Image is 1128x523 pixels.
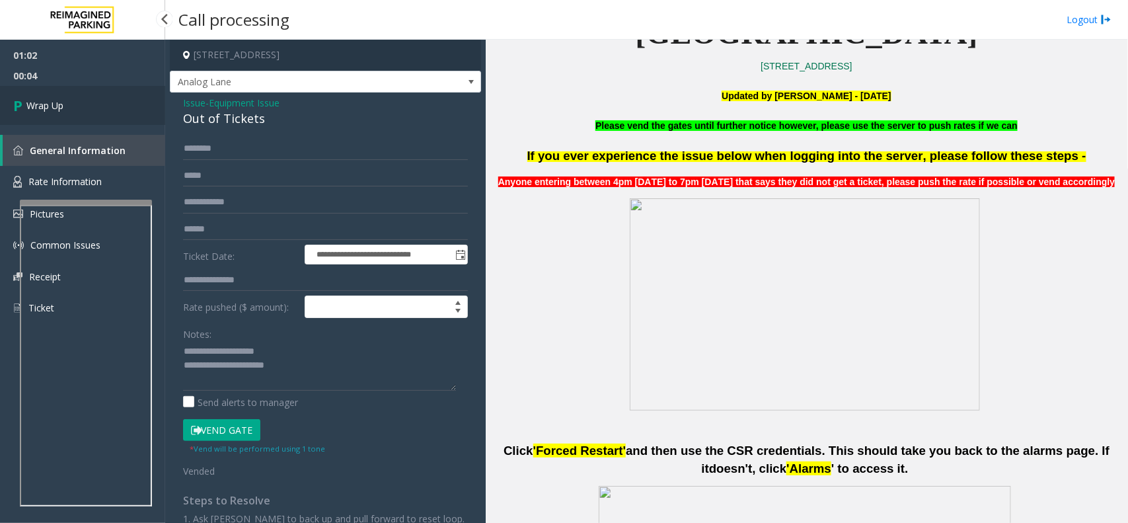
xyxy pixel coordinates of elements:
[183,323,211,341] label: Notes:
[190,444,325,454] small: Vend will be performed using 1 tone
[183,395,298,409] label: Send alerts to manager
[28,175,102,188] span: Rate Information
[3,135,165,166] a: General Information
[753,462,787,475] span: , click
[13,272,22,281] img: 'icon'
[209,96,280,110] span: Equipment Issue
[13,302,22,314] img: 'icon'
[170,71,418,93] span: Analog Lane
[183,495,468,507] h4: Steps to Resolve
[13,145,23,155] img: 'icon'
[449,296,467,307] span: Increase value
[709,462,753,475] span: doesn't
[527,149,1086,163] span: If you ever experience the issue below when logging into the server, please follow these steps -
[533,444,626,458] span: 'Forced Restart'
[831,462,908,475] span: ' to access it.
[183,110,468,128] div: Out of Tickets
[183,96,206,110] span: Issue
[449,307,467,317] span: Decrease value
[595,120,1018,131] b: Please vend the gates until further notice however, please use the server to push rates if we can
[504,444,533,458] span: Click
[1101,13,1111,26] img: logout
[498,177,1115,187] span: Anyone entering between 4pm [DATE] to 7pm [DATE] that says they did not get a ticket, please push...
[26,99,63,112] span: Wrap Up
[786,462,831,475] span: 'Alarms
[761,61,852,71] a: [STREET_ADDRESS]
[13,240,24,251] img: 'icon'
[183,465,215,477] span: Vended
[180,245,301,264] label: Ticket Date:
[626,444,1109,475] span: and then use the CSR credentials. This should take you back to the alarms page. If it
[13,176,22,188] img: 'icon'
[170,40,481,71] h4: [STREET_ADDRESS]
[453,245,467,264] span: Toggle popup
[1067,13,1111,26] a: Logout
[30,144,126,157] span: General Information
[183,419,260,442] button: Vend Gate
[13,210,23,218] img: 'icon'
[722,91,891,101] b: Updated by [PERSON_NAME] - [DATE]
[180,296,301,318] label: Rate pushed ($ amount):
[206,97,280,109] span: -
[172,3,296,36] h3: Call processing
